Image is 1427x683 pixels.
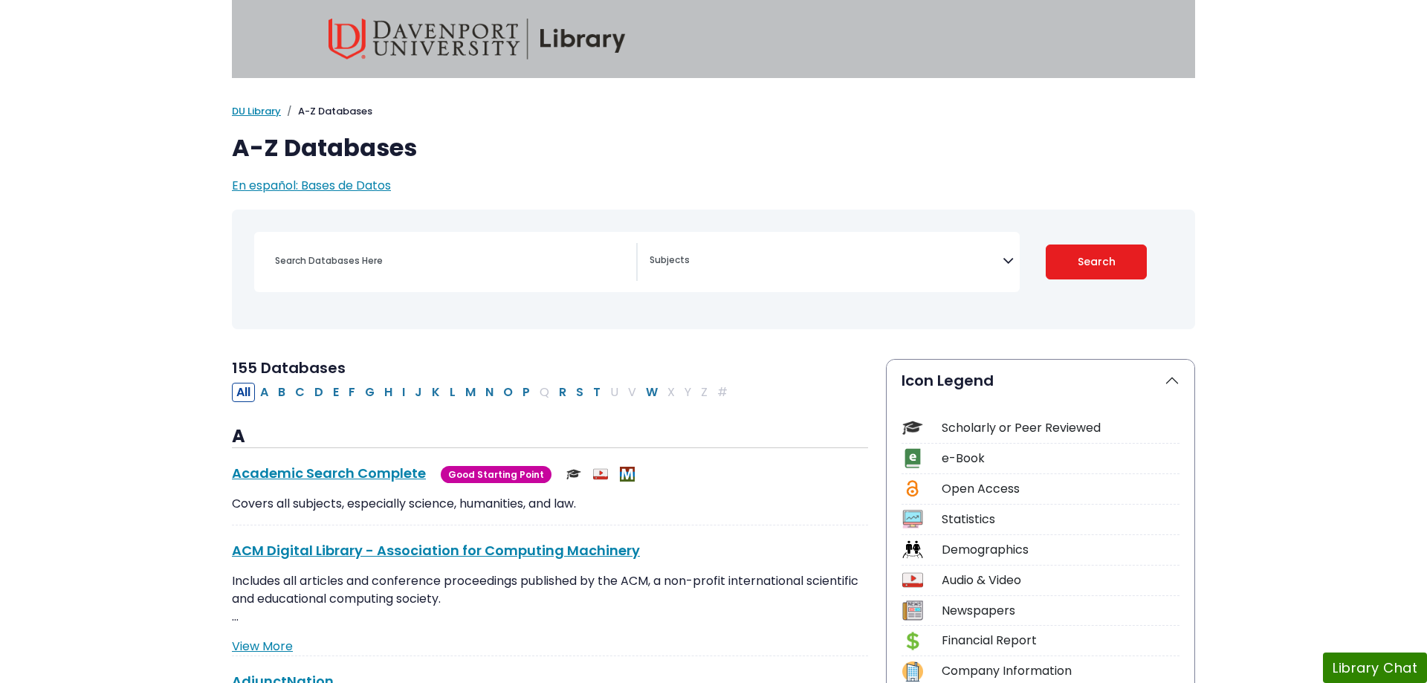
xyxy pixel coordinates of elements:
[232,104,281,118] a: DU Library
[942,632,1180,650] div: Financial Report
[232,104,1195,119] nav: breadcrumb
[902,448,922,468] img: Icon e-Book
[554,383,571,402] button: Filter Results R
[593,467,608,482] img: Audio & Video
[232,383,734,400] div: Alpha-list to filter by first letter of database name
[410,383,427,402] button: Filter Results J
[380,383,397,402] button: Filter Results H
[1046,245,1148,279] button: Submit for Search Results
[232,426,868,448] h3: A
[441,466,551,483] span: Good Starting Point
[942,572,1180,589] div: Audio & Video
[310,383,328,402] button: Filter Results D
[572,383,588,402] button: Filter Results S
[232,383,255,402] button: All
[291,383,309,402] button: Filter Results C
[902,509,922,529] img: Icon Statistics
[232,464,426,482] a: Academic Search Complete
[344,383,360,402] button: Filter Results F
[232,638,293,655] a: View More
[903,479,922,499] img: Icon Open Access
[232,572,868,626] p: Includes all articles and conference proceedings published by the ACM, a non-profit international...
[902,540,922,560] img: Icon Demographics
[232,541,640,560] a: ACM Digital Library - Association for Computing Machinery
[942,602,1180,620] div: Newspapers
[650,256,1003,268] textarea: Search
[329,383,343,402] button: Filter Results E
[942,419,1180,437] div: Scholarly or Peer Reviewed
[266,250,636,271] input: Search database by title or keyword
[461,383,480,402] button: Filter Results M
[232,134,1195,162] h1: A-Z Databases
[887,360,1194,401] button: Icon Legend
[902,601,922,621] img: Icon Newspapers
[942,511,1180,528] div: Statistics
[232,357,346,378] span: 155 Databases
[942,480,1180,498] div: Open Access
[942,541,1180,559] div: Demographics
[902,661,922,682] img: Icon Company Information
[902,418,922,438] img: Icon Scholarly or Peer Reviewed
[360,383,379,402] button: Filter Results G
[445,383,460,402] button: Filter Results L
[641,383,662,402] button: Filter Results W
[620,467,635,482] img: MeL (Michigan electronic Library)
[329,19,626,59] img: Davenport University Library
[566,467,581,482] img: Scholarly or Peer Reviewed
[902,570,922,590] img: Icon Audio & Video
[499,383,517,402] button: Filter Results O
[1323,653,1427,683] button: Library Chat
[427,383,444,402] button: Filter Results K
[942,662,1180,680] div: Company Information
[232,177,391,194] a: En español: Bases de Datos
[274,383,290,402] button: Filter Results B
[232,495,868,513] p: Covers all subjects, especially science, humanities, and law.
[589,383,605,402] button: Filter Results T
[232,210,1195,329] nav: Search filters
[398,383,410,402] button: Filter Results I
[942,450,1180,467] div: e-Book
[481,383,498,402] button: Filter Results N
[256,383,273,402] button: Filter Results A
[281,104,372,119] li: A-Z Databases
[902,631,922,651] img: Icon Financial Report
[518,383,534,402] button: Filter Results P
